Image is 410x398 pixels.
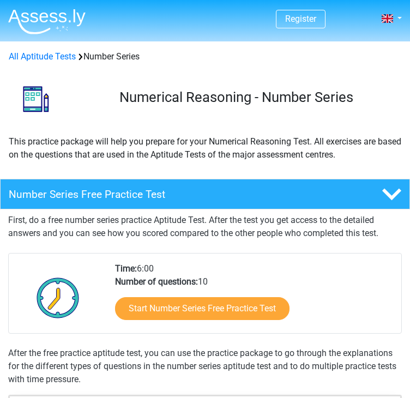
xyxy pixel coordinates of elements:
[8,9,86,34] img: Assessly
[8,179,402,209] a: Number Series Free Practice Test
[9,51,76,62] a: All Aptitude Tests
[115,297,290,320] a: Start Number Series Free Practice Test
[31,270,86,325] img: Clock
[9,135,401,161] p: This practice package will help you prepare for your Numerical Reasoning Test. All exercises are ...
[4,50,406,63] div: Number Series
[8,347,402,386] div: After the free practice aptitude test, you can use the practice package to go through the explana...
[285,14,316,24] a: Register
[8,214,402,240] p: First, do a free number series practice Aptitude Test. After the test you get access to the detai...
[119,89,393,106] h3: Numerical Reasoning - Number Series
[9,72,63,126] img: number series
[115,276,198,287] b: Number of questions:
[107,262,401,333] div: 6:00 10
[115,263,137,274] b: Time:
[9,188,333,201] h4: Number Series Free Practice Test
